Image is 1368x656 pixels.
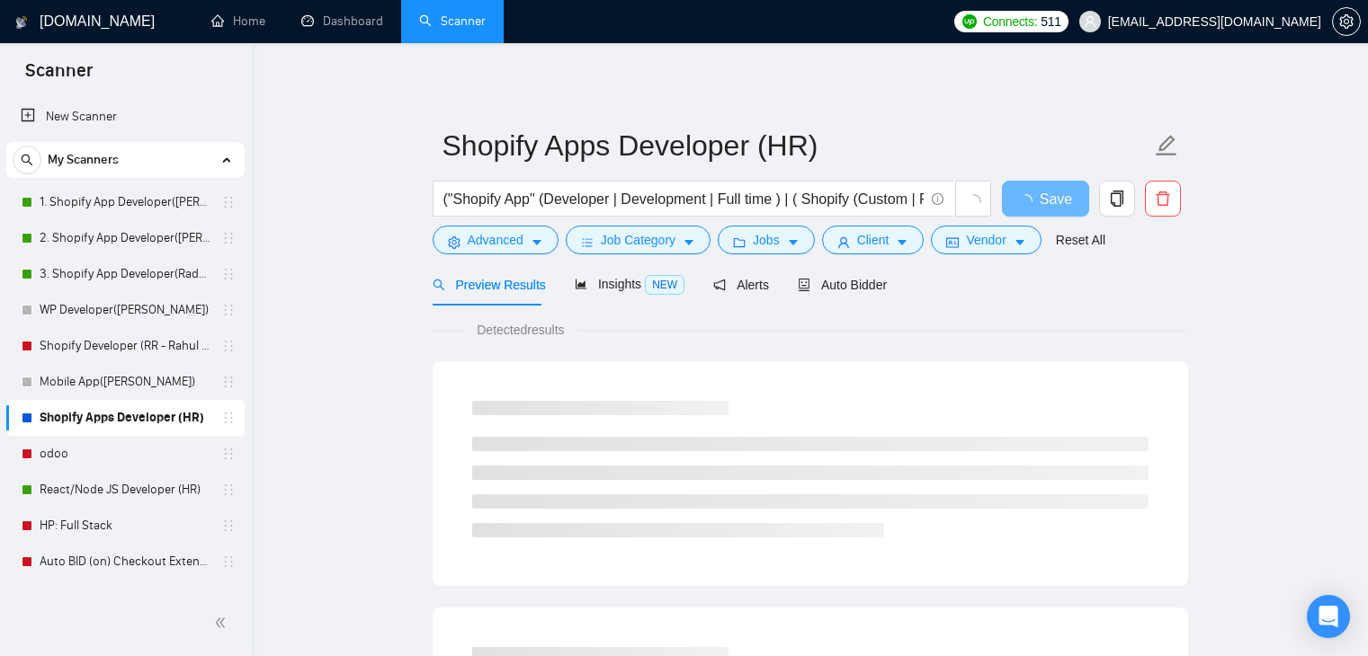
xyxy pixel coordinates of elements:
[6,99,245,135] li: New Scanner
[221,375,236,389] span: holder
[221,231,236,245] span: holder
[433,226,559,254] button: settingAdvancedcaret-down
[531,235,543,249] span: caret-down
[822,226,925,254] button: userClientcaret-down
[1018,194,1040,208] span: loading
[798,279,810,291] span: robot
[40,472,210,508] a: React/Node JS Developer (HR)
[1146,191,1180,207] span: delete
[1332,7,1361,36] button: setting
[983,12,1037,31] span: Connects:
[1041,12,1060,31] span: 511
[575,278,587,290] span: area-chart
[733,235,746,249] span: folder
[40,436,210,472] a: odoo
[713,278,769,292] span: Alerts
[1040,188,1072,210] span: Save
[798,278,887,292] span: Auto Bidder
[48,142,119,178] span: My Scanners
[601,230,675,250] span: Job Category
[40,580,210,616] a: Shopify Designer([PERSON_NAME])
[40,508,210,544] a: HP: Full Stack
[40,220,210,256] a: 2. Shopify App Developer([PERSON_NAME])
[1084,15,1096,28] span: user
[433,279,445,291] span: search
[40,400,210,436] a: Shopify Apps Developer (HR)
[1002,181,1089,217] button: Save
[11,58,107,95] span: Scanner
[21,99,230,135] a: New Scanner
[1155,134,1178,157] span: edit
[13,154,40,166] span: search
[645,275,684,295] span: NEW
[221,483,236,497] span: holder
[433,278,546,292] span: Preview Results
[221,447,236,461] span: holder
[566,226,711,254] button: barsJob Categorycaret-down
[683,235,695,249] span: caret-down
[443,188,924,210] input: Search Freelance Jobs...
[581,235,594,249] span: bars
[787,235,800,249] span: caret-down
[40,544,210,580] a: Auto BID (on) Checkout Extension Shopify - RR
[13,146,41,174] button: search
[464,320,577,340] span: Detected results
[448,235,460,249] span: setting
[214,614,232,632] span: double-left
[15,8,28,37] img: logo
[40,364,210,400] a: Mobile App([PERSON_NAME])
[221,339,236,353] span: holder
[40,328,210,364] a: Shopify Developer (RR - Rahul R)
[931,226,1041,254] button: idcardVendorcaret-down
[932,193,943,205] span: info-circle
[718,226,815,254] button: folderJobscaret-down
[301,13,383,29] a: dashboardDashboard
[221,303,236,317] span: holder
[1056,230,1105,250] a: Reset All
[468,230,523,250] span: Advanced
[221,519,236,533] span: holder
[1307,595,1350,638] div: Open Intercom Messenger
[221,411,236,425] span: holder
[857,230,890,250] span: Client
[753,230,780,250] span: Jobs
[1099,181,1135,217] button: copy
[896,235,908,249] span: caret-down
[1333,14,1360,29] span: setting
[443,123,1151,168] input: Scanner name...
[221,554,236,569] span: holder
[40,256,210,292] a: 3. Shopify App Developer(Radhika - TM)
[1332,14,1361,29] a: setting
[221,267,236,281] span: holder
[962,14,977,29] img: upwork-logo.png
[1145,181,1181,217] button: delete
[1100,191,1134,207] span: copy
[40,184,210,220] a: 1. Shopify App Developer([PERSON_NAME])
[419,13,486,29] a: searchScanner
[966,230,1006,250] span: Vendor
[713,279,726,291] span: notification
[946,235,959,249] span: idcard
[40,292,210,328] a: WP Developer([PERSON_NAME])
[575,277,684,291] span: Insights
[965,194,981,210] span: loading
[1014,235,1026,249] span: caret-down
[837,235,850,249] span: user
[211,13,265,29] a: homeHome
[221,195,236,209] span: holder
